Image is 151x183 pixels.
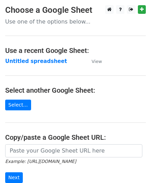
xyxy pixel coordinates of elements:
a: Untitled spreadsheet [5,58,67,64]
input: Paste your Google Sheet URL here [5,144,142,157]
small: Example: [URL][DOMAIN_NAME] [5,159,76,164]
h4: Use a recent Google Sheet: [5,46,146,55]
a: Select... [5,100,31,110]
p: Use one of the options below... [5,18,146,25]
a: View [85,58,102,64]
h4: Copy/paste a Google Sheet URL: [5,133,146,141]
h4: Select another Google Sheet: [5,86,146,94]
h3: Choose a Google Sheet [5,5,146,15]
small: View [92,59,102,64]
input: Next [5,172,23,183]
